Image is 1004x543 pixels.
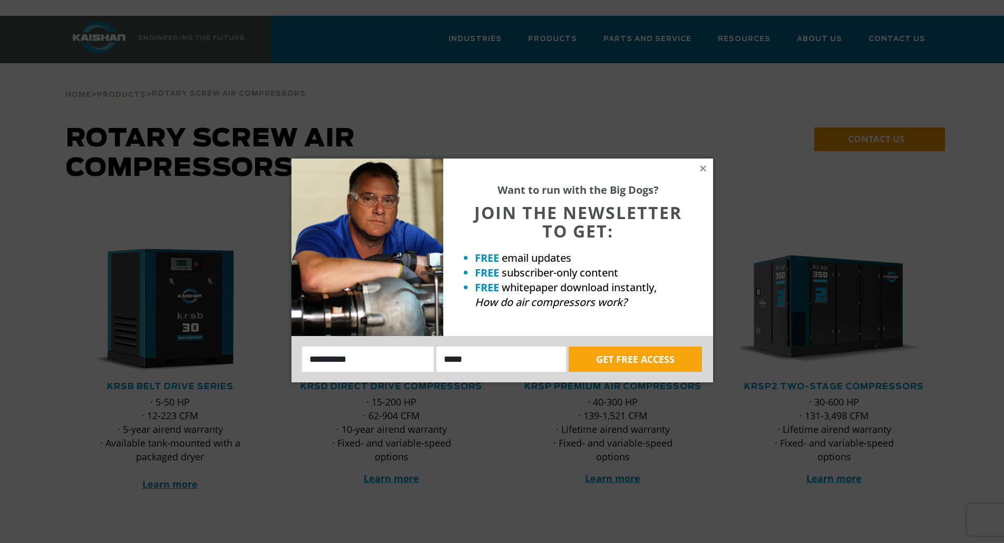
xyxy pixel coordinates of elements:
[302,347,434,372] input: Name:
[498,183,659,197] strong: Want to run with the Big Dogs?
[502,251,571,265] span: email updates
[502,280,657,294] span: whitepaper download instantly,
[475,251,499,265] strong: FREE
[436,347,566,372] input: Email
[569,347,702,372] button: GET FREE ACCESS
[475,280,499,294] strong: FREE
[502,265,618,280] span: subscriber-only content
[475,265,499,280] strong: FREE
[698,164,708,173] button: Close
[474,201,682,242] span: JOIN THE NEWSLETTER TO GET:
[475,295,627,309] em: How do air compressors work?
